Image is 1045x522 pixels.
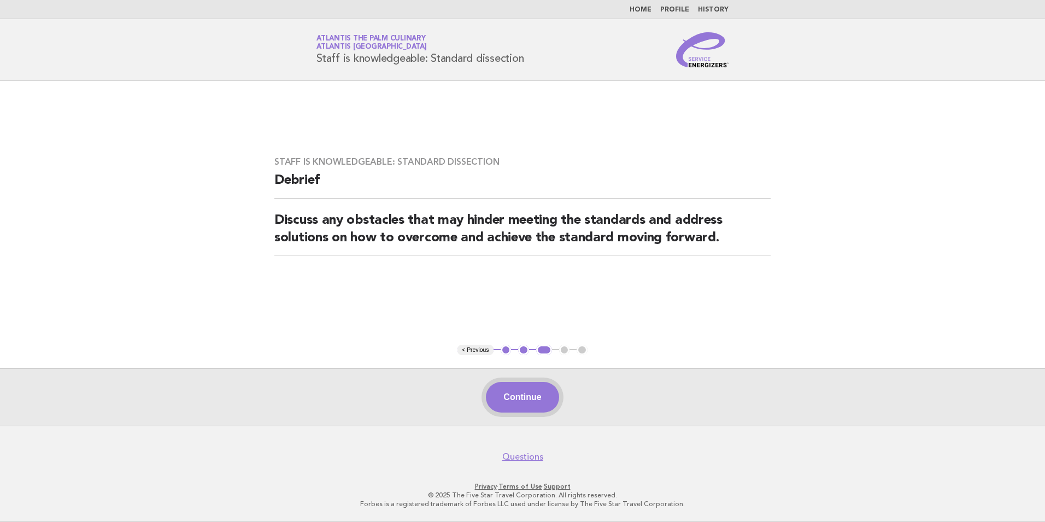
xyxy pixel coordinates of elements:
a: Home [630,7,651,13]
p: · · [188,482,857,491]
h2: Debrief [274,172,771,199]
a: Support [544,483,571,490]
span: Atlantis [GEOGRAPHIC_DATA] [316,44,427,51]
p: Forbes is a registered trademark of Forbes LLC used under license by The Five Star Travel Corpora... [188,500,857,508]
a: Profile [660,7,689,13]
a: Privacy [475,483,497,490]
button: 2 [518,345,529,356]
p: © 2025 The Five Star Travel Corporation. All rights reserved. [188,491,857,500]
h3: Staff is knowledgeable: Standard dissection [274,156,771,167]
a: Atlantis The Palm CulinaryAtlantis [GEOGRAPHIC_DATA] [316,35,427,50]
button: 1 [501,345,512,356]
h2: Discuss any obstacles that may hinder meeting the standards and address solutions on how to overc... [274,212,771,256]
h1: Staff is knowledgeable: Standard dissection [316,36,524,64]
button: 3 [536,345,552,356]
a: History [698,7,729,13]
a: Questions [502,451,543,462]
button: < Previous [457,345,493,356]
button: Continue [486,382,559,413]
a: Terms of Use [498,483,542,490]
img: Service Energizers [676,32,729,67]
